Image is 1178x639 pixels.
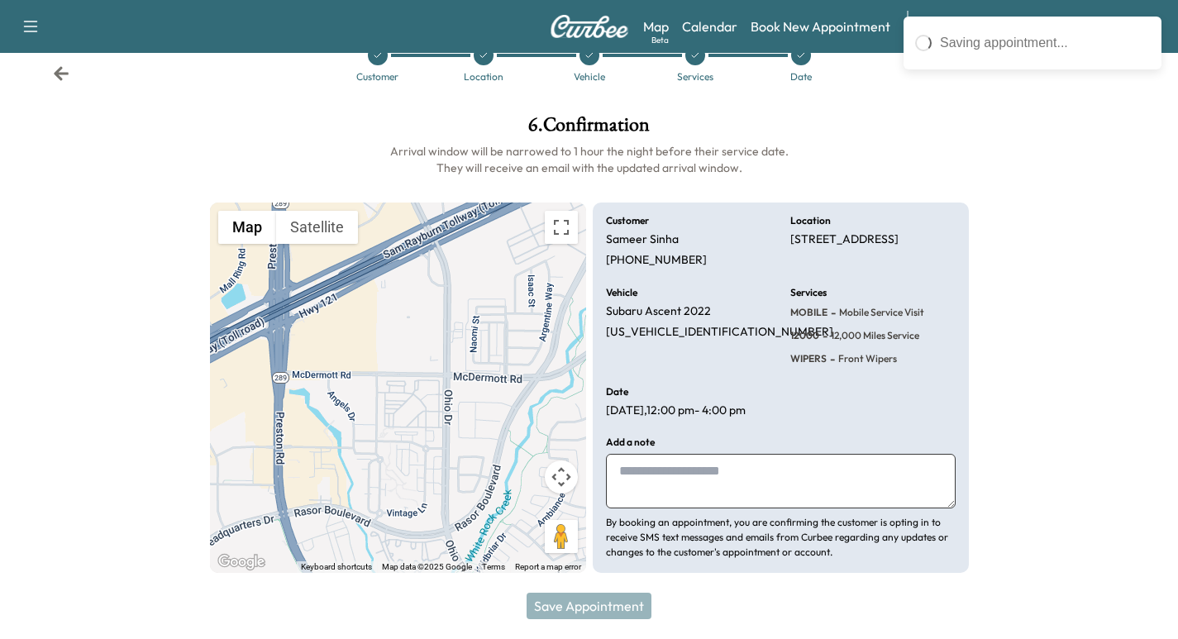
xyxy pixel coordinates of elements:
[751,17,890,36] a: Book New Appointment
[606,387,628,397] h6: Date
[819,327,827,344] span: -
[606,325,833,340] p: [US_VEHICLE_IDENTIFICATION_NUMBER]
[606,288,637,298] h6: Vehicle
[790,288,827,298] h6: Services
[651,34,669,46] div: Beta
[606,232,679,247] p: Sameer Sinha
[210,115,969,143] h1: 6 . Confirmation
[606,253,707,268] p: [PHONE_NUMBER]
[545,460,578,494] button: Map camera controls
[550,15,629,38] img: Curbee Logo
[790,232,899,247] p: [STREET_ADDRESS]
[301,561,372,573] button: Keyboard shortcuts
[827,304,836,321] span: -
[835,352,897,365] span: Front Wipers
[606,515,956,560] p: By booking an appointment, you are confirming the customer is opting in to receive SMS text messa...
[677,72,713,82] div: Services
[218,211,276,244] button: Show street map
[464,72,503,82] div: Location
[545,520,578,553] button: Drag Pegman onto the map to open Street View
[382,562,472,571] span: Map data ©2025 Google
[574,72,605,82] div: Vehicle
[482,562,505,571] a: Terms (opens in new tab)
[827,350,835,367] span: -
[606,304,711,319] p: Subaru Ascent 2022
[606,403,746,418] p: [DATE] , 12:00 pm - 4:00 pm
[682,17,737,36] a: Calendar
[606,437,655,447] h6: Add a note
[210,143,969,176] h6: Arrival window will be narrowed to 1 hour the night before their service date. They will receive ...
[940,33,1150,53] div: Saving appointment...
[214,551,269,573] a: Open this area in Google Maps (opens a new window)
[790,216,831,226] h6: Location
[606,216,649,226] h6: Customer
[643,17,669,36] a: MapBeta
[790,352,827,365] span: WIPERS
[545,211,578,244] button: Toggle fullscreen view
[827,329,919,342] span: 12,000 miles Service
[515,562,581,571] a: Report a map error
[790,72,812,82] div: Date
[356,72,398,82] div: Customer
[214,551,269,573] img: Google
[790,329,819,342] span: 12000
[53,65,69,82] div: Back
[276,211,358,244] button: Show satellite imagery
[790,306,827,319] span: MOBILE
[836,306,924,319] span: Mobile Service Visit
